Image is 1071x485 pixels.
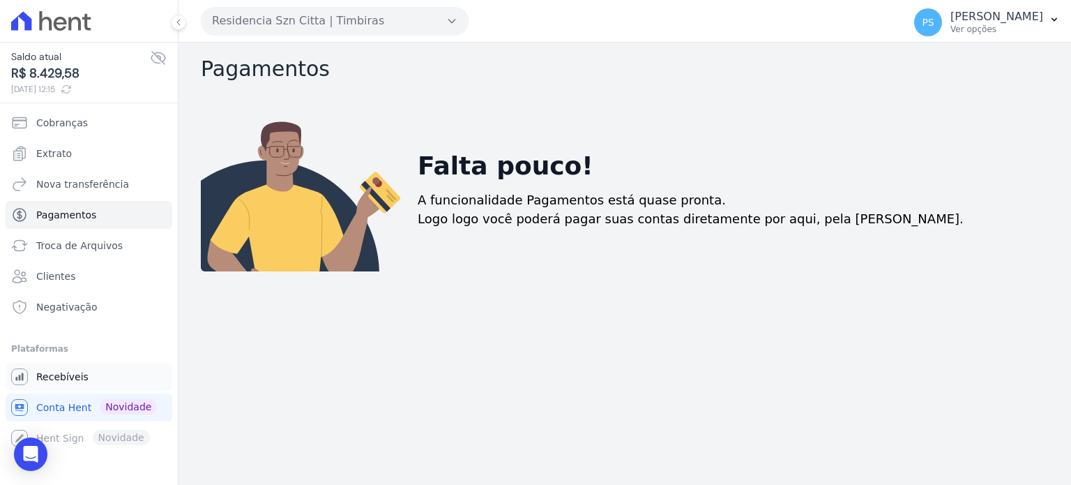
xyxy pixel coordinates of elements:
[6,140,172,167] a: Extrato
[418,209,964,228] p: Logo logo você poderá pagar suas contas diretamente por aqui, pela [PERSON_NAME].
[950,10,1043,24] p: [PERSON_NAME]
[100,399,157,415] span: Novidade
[201,7,469,35] button: Residencia Szn Citta | Timbiras
[201,57,1049,82] h2: Pagamentos
[11,50,150,64] span: Saldo atual
[922,17,934,27] span: PS
[418,147,593,185] h2: Falta pouco!
[36,300,98,314] span: Negativação
[6,170,172,198] a: Nova transferência
[36,116,88,130] span: Cobranças
[6,363,172,391] a: Recebíveis
[36,370,89,384] span: Recebíveis
[903,3,1071,42] button: PS [PERSON_NAME] Ver opções
[950,24,1043,35] p: Ver opções
[6,262,172,290] a: Clientes
[6,201,172,229] a: Pagamentos
[6,394,172,421] a: Conta Hent Novidade
[11,83,150,96] span: [DATE] 12:15
[11,341,167,357] div: Plataformas
[36,239,123,253] span: Troca de Arquivos
[36,147,72,161] span: Extrato
[14,438,47,471] div: Open Intercom Messenger
[36,269,75,283] span: Clientes
[6,232,172,260] a: Troca de Arquivos
[6,109,172,137] a: Cobranças
[11,64,150,83] span: R$ 8.429,58
[36,401,91,415] span: Conta Hent
[6,293,172,321] a: Negativação
[11,109,167,452] nav: Sidebar
[418,191,726,209] p: A funcionalidade Pagamentos está quase pronta.
[36,177,129,191] span: Nova transferência
[36,208,96,222] span: Pagamentos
